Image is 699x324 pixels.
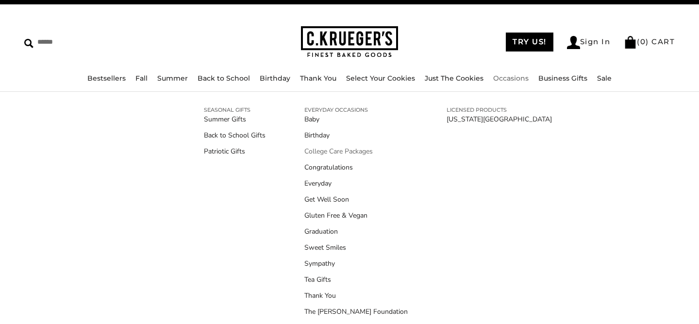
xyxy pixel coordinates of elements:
[304,114,408,124] a: Baby
[506,33,553,51] a: TRY US!
[304,162,408,172] a: Congratulations
[304,146,408,156] a: College Care Packages
[640,37,646,46] span: 0
[567,36,580,49] img: Account
[157,74,188,83] a: Summer
[204,114,266,124] a: Summer Gifts
[135,74,148,83] a: Fall
[204,130,266,140] a: Back to School Gifts
[304,178,408,188] a: Everyday
[425,74,483,83] a: Just The Cookies
[87,74,126,83] a: Bestsellers
[304,307,408,317] a: The [PERSON_NAME] Foundation
[624,36,637,49] img: Bag
[24,39,33,48] img: Search
[304,105,408,114] a: EVERYDAY OCCASIONS
[304,210,408,221] a: Gluten Free & Vegan
[304,226,408,237] a: Graduation
[538,74,587,83] a: Business Gifts
[301,26,398,58] img: C.KRUEGER'S
[260,74,290,83] a: Birthday
[447,105,552,114] a: LICENSED PRODUCTS
[24,34,177,50] input: Search
[304,274,408,285] a: Tea Gifts
[304,194,408,205] a: Get Well Soon
[8,287,100,316] iframe: Sign Up via Text for Offers
[204,146,266,156] a: Patriotic Gifts
[304,290,408,301] a: Thank You
[198,74,250,83] a: Back to School
[304,242,408,253] a: Sweet Smiles
[624,37,675,46] a: (0) CART
[346,74,415,83] a: Select Your Cookies
[493,74,529,83] a: Occasions
[567,36,611,49] a: Sign In
[447,114,552,124] a: [US_STATE][GEOGRAPHIC_DATA]
[597,74,612,83] a: Sale
[204,105,266,114] a: SEASONAL GIFTS
[300,74,336,83] a: Thank You
[304,258,408,269] a: Sympathy
[304,130,408,140] a: Birthday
